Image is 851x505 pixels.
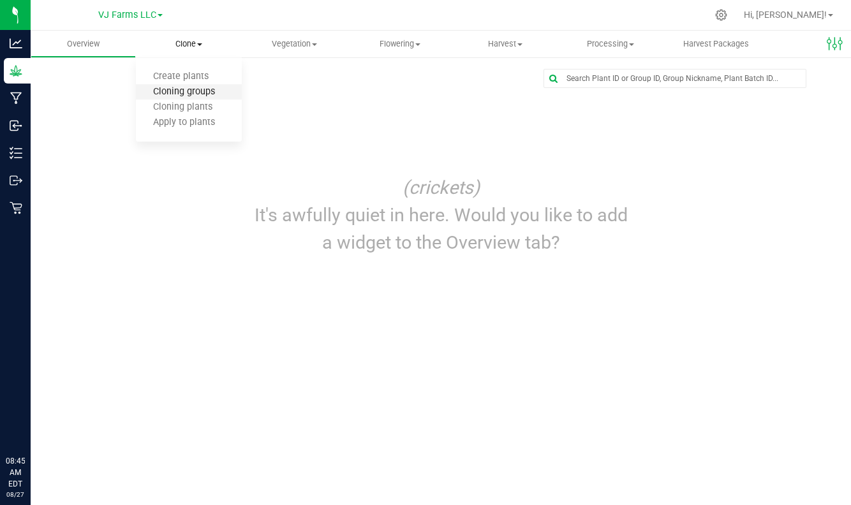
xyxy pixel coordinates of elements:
[744,10,827,20] span: Hi, [PERSON_NAME]!
[136,117,232,128] span: Apply to plants
[136,38,241,50] span: Clone
[348,38,452,50] span: Flowering
[10,37,22,50] inline-svg: Analytics
[666,38,766,50] span: Harvest Packages
[10,119,22,132] inline-svg: Inbound
[136,71,226,82] span: Create plants
[10,64,22,77] inline-svg: Grow
[453,38,557,50] span: Harvest
[558,31,663,57] a: Processing
[713,9,729,21] div: Manage settings
[136,102,230,113] span: Cloning plants
[251,201,630,256] p: It's awfully quiet in here. Would you like to add a widget to the Overview tab?
[31,31,136,57] a: Overview
[559,38,663,50] span: Processing
[242,38,346,50] span: Vegetation
[10,174,22,187] inline-svg: Outbound
[50,38,117,50] span: Overview
[136,31,241,57] a: Clone Create plants Cloning groups Cloning plants Apply to plants
[242,31,347,57] a: Vegetation
[10,201,22,214] inline-svg: Retail
[10,147,22,159] inline-svg: Inventory
[347,31,452,57] a: Flowering
[452,31,558,57] a: Harvest
[663,31,769,57] a: Harvest Packages
[10,92,22,105] inline-svg: Manufacturing
[136,87,232,98] span: Cloning groups
[98,10,156,20] span: VJ Farms LLC
[6,490,25,499] p: 08/27
[544,70,806,87] input: Search Plant ID or Group ID, Group Nickname, Plant Batch ID...
[403,177,480,198] i: (crickets)
[6,455,25,490] p: 08:45 AM EDT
